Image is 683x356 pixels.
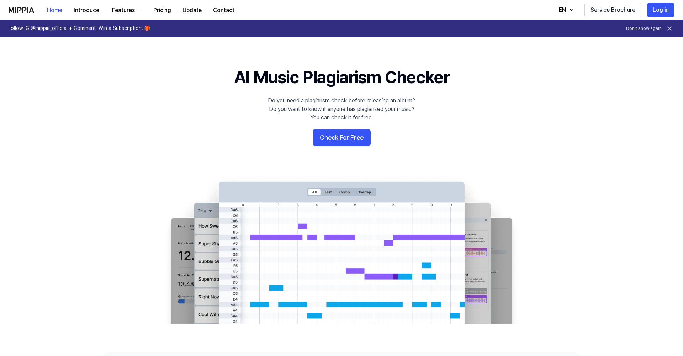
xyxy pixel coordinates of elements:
button: Pricing [148,3,177,17]
button: Contact [207,3,240,17]
button: EN [552,3,579,17]
button: Log in [647,3,674,17]
a: Update [177,0,207,20]
button: Check For Free [313,129,371,146]
button: Update [177,3,207,17]
div: EN [557,6,567,14]
h1: AI Music Plagiarism Checker [234,65,449,89]
button: Features [105,3,148,17]
img: main Image [157,175,526,324]
button: Home [41,3,68,17]
img: logo [9,7,34,13]
a: Home [41,0,68,20]
button: Service Brochure [584,3,641,17]
button: Introduce [68,3,105,17]
button: Don't show again [626,26,662,32]
div: Features [111,6,136,15]
h1: Follow IG @mippia_official + Comment, Win a Subscription! 🎁 [9,25,150,32]
div: Do you need a plagiarism check before releasing an album? Do you want to know if anyone has plagi... [268,96,415,122]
